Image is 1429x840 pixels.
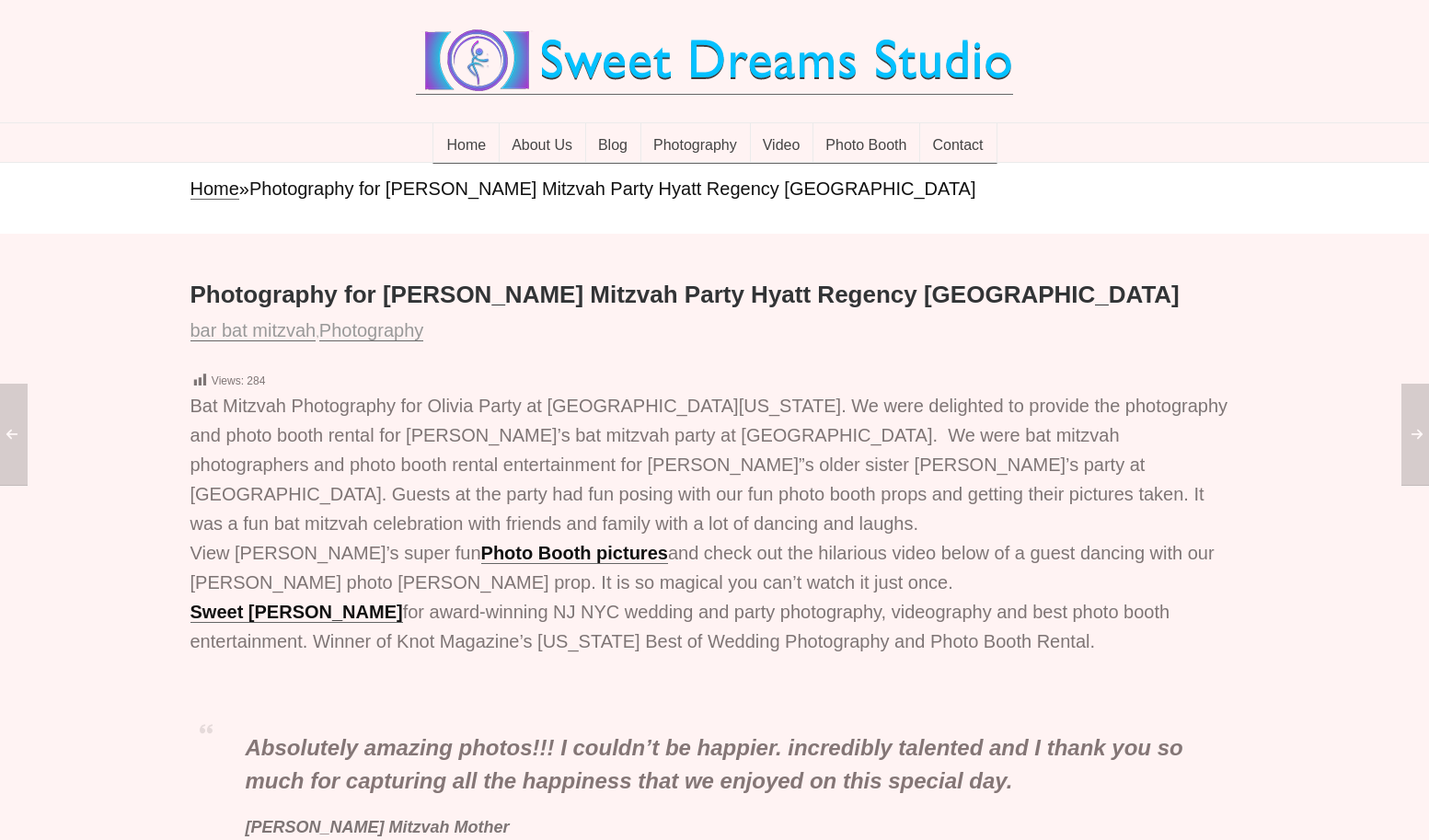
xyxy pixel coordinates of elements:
[190,280,1239,311] h1: Photography for [PERSON_NAME] Mitzvah Party Hyatt Regency [GEOGRAPHIC_DATA]
[432,123,500,164] a: Home
[190,320,317,341] a: bar bat mitzvah
[640,123,751,164] a: Photography
[190,391,1239,656] p: Bat Mitzvah Photography for Olivia Party at [GEOGRAPHIC_DATA][US_STATE]. We were delighted to pro...
[598,137,628,155] span: Blog
[190,602,403,623] a: Sweet [PERSON_NAME]
[212,374,244,387] span: Views:
[190,326,432,339] span: ,
[499,123,586,164] a: About Us
[246,818,510,836] cite: [PERSON_NAME] Mitzvah Mother
[249,178,976,199] span: Photography for [PERSON_NAME] Mitzvah Party Hyatt Regency [GEOGRAPHIC_DATA]
[247,374,265,387] span: 284
[919,123,997,164] a: Contact
[653,137,737,155] span: Photography
[239,178,249,199] span: »
[190,177,1239,201] nav: breadcrumbs
[246,731,1239,798] h2: Absolutely amazing photos!!! I couldn’t be happier. incredibly talented and I thank you so much f...
[446,137,486,155] span: Home
[932,137,983,155] span: Contact
[319,320,423,341] a: Photography
[416,28,1013,94] img: Best Wedding Event Photography Photo Booth Videography NJ NY
[585,123,641,164] a: Blog
[481,543,668,564] a: Photo Booth pictures
[190,178,239,200] a: Home
[825,137,906,155] span: Photo Booth
[750,123,814,164] a: Video
[763,137,801,155] span: Video
[190,602,403,622] strong: Sweet [PERSON_NAME]
[812,123,920,164] a: Photo Booth
[512,137,572,155] span: About Us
